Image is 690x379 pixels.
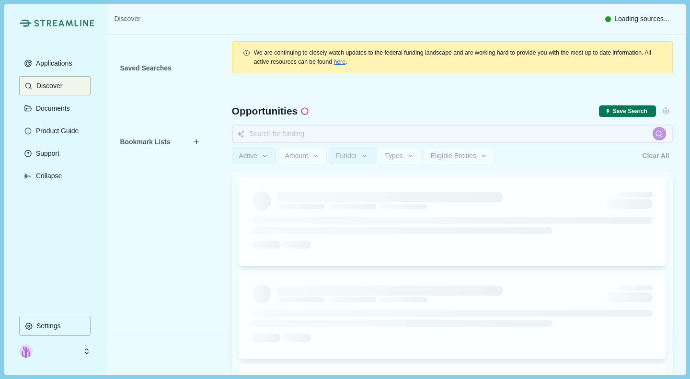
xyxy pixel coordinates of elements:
p: Collapse [33,172,62,180]
p: Discover [33,82,62,90]
span: Loading sources... [614,14,669,24]
a: Discover [114,14,140,24]
button: Support [19,144,91,163]
span: Bookmark Lists [120,137,170,147]
span: Amount [285,152,308,160]
button: Documents [19,99,91,118]
button: Active [232,148,276,164]
span: Opportunities [232,106,298,116]
img: Streamline Climate Logo [34,20,94,27]
p: Support [33,149,59,158]
img: profile picture [19,345,33,358]
button: Save current search & filters [599,105,655,117]
input: Search for funding [232,125,673,143]
p: Documents [33,104,70,113]
button: Applications [19,54,91,73]
a: here [333,58,345,65]
button: Product Guide [19,121,91,140]
button: Clear All [639,148,672,164]
span: Eligible Entities [431,152,476,160]
button: Amount [278,148,327,164]
p: Product Guide [33,127,79,135]
span: We are continuing to closely watch updates to the federal funding landscape and are working hard ... [254,49,651,65]
p: Settings [33,322,61,330]
button: Types [378,148,422,164]
button: Eligible Entities [424,148,495,164]
p: Applications [33,59,72,68]
span: Saved Searches [120,63,171,73]
button: Settings [659,104,673,118]
span: Types [385,152,402,160]
img: Streamline Climate Logo [19,19,31,27]
button: Expand [19,166,91,185]
a: Settings [19,317,91,339]
button: Discover [19,76,91,95]
button: Funder [329,148,376,164]
span: Funder [336,152,357,160]
span: Active [239,152,257,160]
button: Settings [19,317,91,336]
div: . [254,48,662,66]
a: Streamline Climate LogoStreamline Climate Logo [19,19,91,27]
